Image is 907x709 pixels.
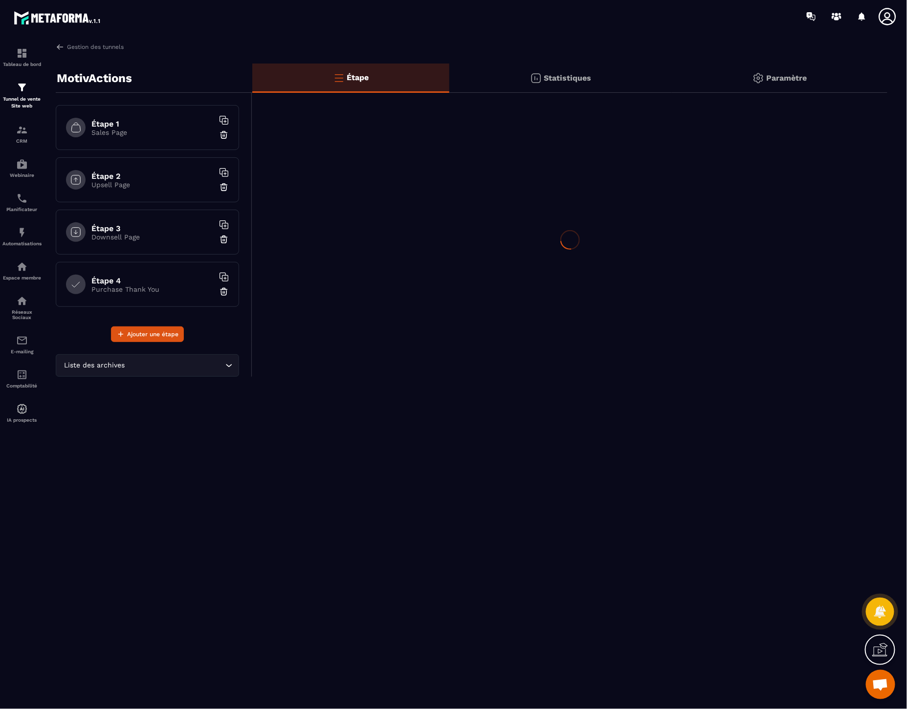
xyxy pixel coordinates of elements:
p: CRM [2,138,42,144]
img: logo [14,9,102,26]
a: formationformationCRM [2,117,42,151]
div: Ouvrir le chat [866,670,895,699]
p: IA prospects [2,417,42,423]
img: stats.20deebd0.svg [530,72,542,84]
p: Espace membre [2,275,42,280]
img: formation [16,124,28,136]
p: Comptabilité [2,383,42,388]
img: automations [16,403,28,415]
a: formationformationTunnel de vente Site web [2,74,42,117]
img: automations [16,227,28,238]
p: Planificateur [2,207,42,212]
img: arrow [56,43,65,51]
a: formationformationTableau de bord [2,40,42,74]
img: automations [16,261,28,273]
img: formation [16,82,28,93]
p: Tableau de bord [2,62,42,67]
img: formation [16,47,28,59]
a: emailemailE-mailing [2,327,42,362]
h6: Étape 4 [91,276,214,285]
p: MotivActions [57,68,132,88]
span: Ajouter une étape [127,329,178,339]
img: accountant [16,369,28,381]
img: trash [219,130,229,140]
img: social-network [16,295,28,307]
p: Sales Page [91,129,214,136]
input: Search for option [127,360,223,371]
p: Downsell Page [91,233,214,241]
h6: Étape 3 [91,224,214,233]
p: Purchase Thank You [91,285,214,293]
img: trash [219,235,229,244]
p: Webinaire [2,172,42,178]
h6: Étape 1 [91,119,214,129]
img: trash [219,182,229,192]
a: automationsautomationsWebinaire [2,151,42,185]
a: social-networksocial-networkRéseaux Sociaux [2,288,42,327]
p: Automatisations [2,241,42,246]
a: automationsautomationsAutomatisations [2,219,42,254]
p: Paramètre [767,73,807,83]
div: Search for option [56,354,239,377]
img: scheduler [16,193,28,204]
p: Tunnel de vente Site web [2,96,42,109]
img: bars-o.4a397970.svg [333,72,345,84]
a: automationsautomationsEspace membre [2,254,42,288]
span: Liste des archives [62,360,127,371]
p: E-mailing [2,349,42,354]
a: schedulerschedulerPlanificateur [2,185,42,219]
a: Gestion des tunnels [56,43,124,51]
img: automations [16,158,28,170]
img: email [16,335,28,346]
img: setting-gr.5f69749f.svg [752,72,764,84]
p: Réseaux Sociaux [2,309,42,320]
img: trash [219,287,229,297]
p: Upsell Page [91,181,214,189]
a: accountantaccountantComptabilité [2,362,42,396]
p: Statistiques [544,73,592,83]
button: Ajouter une étape [111,326,184,342]
p: Étape [347,73,369,82]
h6: Étape 2 [91,172,214,181]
